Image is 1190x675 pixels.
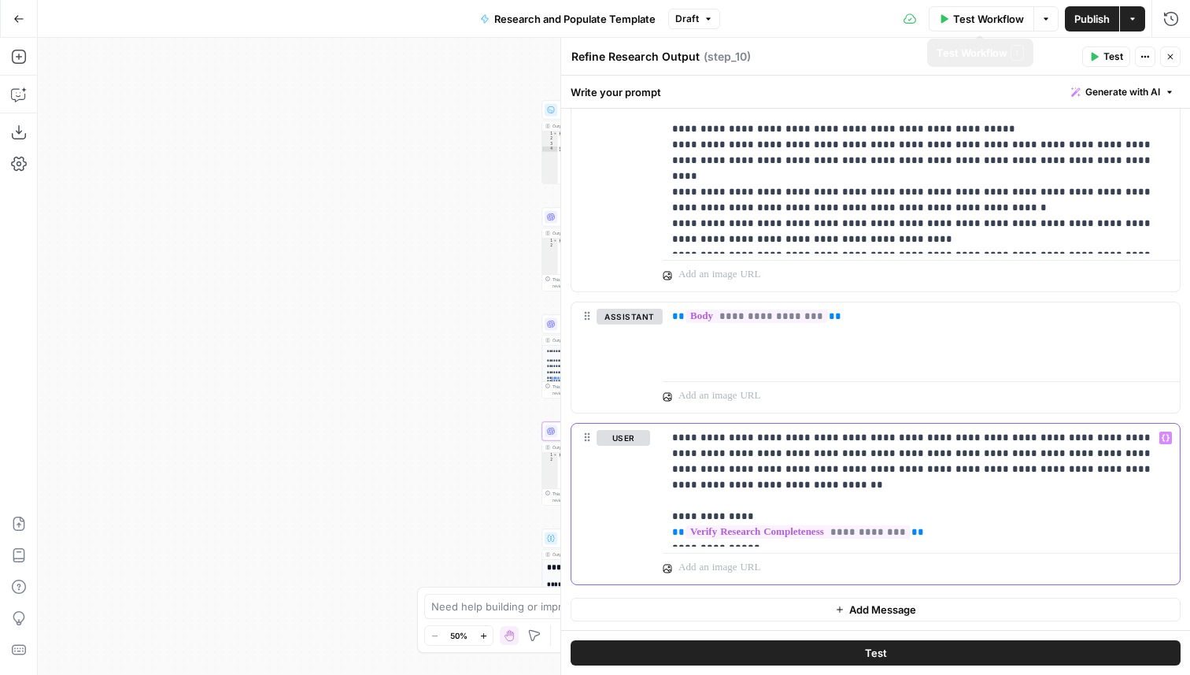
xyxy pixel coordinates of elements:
span: Research and Populate Template [494,11,656,27]
div: Output [552,230,652,236]
div: 1 [542,453,558,458]
div: This output is too large & has been abbreviated for review. to view the full content. [552,276,660,289]
span: ( step_10 ) [704,49,751,65]
div: LLM · GPT-5Refine Research OutputStep 10Output{ "body":"## Course Overview\n\n**Course 4 Name :**... [542,422,664,506]
div: This output is too large & has been abbreviated for review. to view the full content. [552,384,660,396]
div: LLM · GPT-5Conduct Initial ResearchStep 2Output{ "body":"# Training Course Research\n\n## Course ... [542,208,664,291]
div: user [571,424,650,584]
div: Output [552,123,652,129]
button: Test [571,640,1181,666]
div: 3 [542,142,558,147]
span: 50% [450,629,468,642]
div: 1 [542,132,558,137]
button: assistant [597,309,663,325]
button: Test Workflow [929,6,1033,32]
div: WorkflowSet InputsInputs [542,58,664,77]
span: Test [865,645,887,661]
button: Test [1082,46,1130,67]
div: 4 [542,146,558,152]
button: Publish [1065,6,1119,32]
div: Run Code · PythonURL ValidationStep 6Output{ "validated_url":"[URL][DOMAIN_NAME]", "domain":"[DOM... [542,101,664,184]
div: This output is too large & has been abbreviated for review. to view the full content. [552,491,660,503]
div: assistant [571,302,650,413]
span: Generate with AI [1085,85,1160,99]
button: user [597,430,650,446]
div: 2 [542,136,558,142]
div: Write your prompt [561,76,1190,108]
div: Output [552,551,642,558]
textarea: Refine Research Output [571,49,700,65]
div: Output [552,444,642,451]
button: Research and Populate Template [471,6,665,32]
div: 1 [542,239,558,244]
span: Add Message [849,602,916,618]
div: Output [552,337,642,343]
span: Test Workflow [953,11,1024,27]
span: Test [1103,50,1123,64]
button: Generate with AI [1065,82,1181,102]
span: Publish [1074,11,1110,27]
button: Add Message [571,598,1181,621]
button: Draft [668,9,720,29]
span: Draft [675,12,699,26]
